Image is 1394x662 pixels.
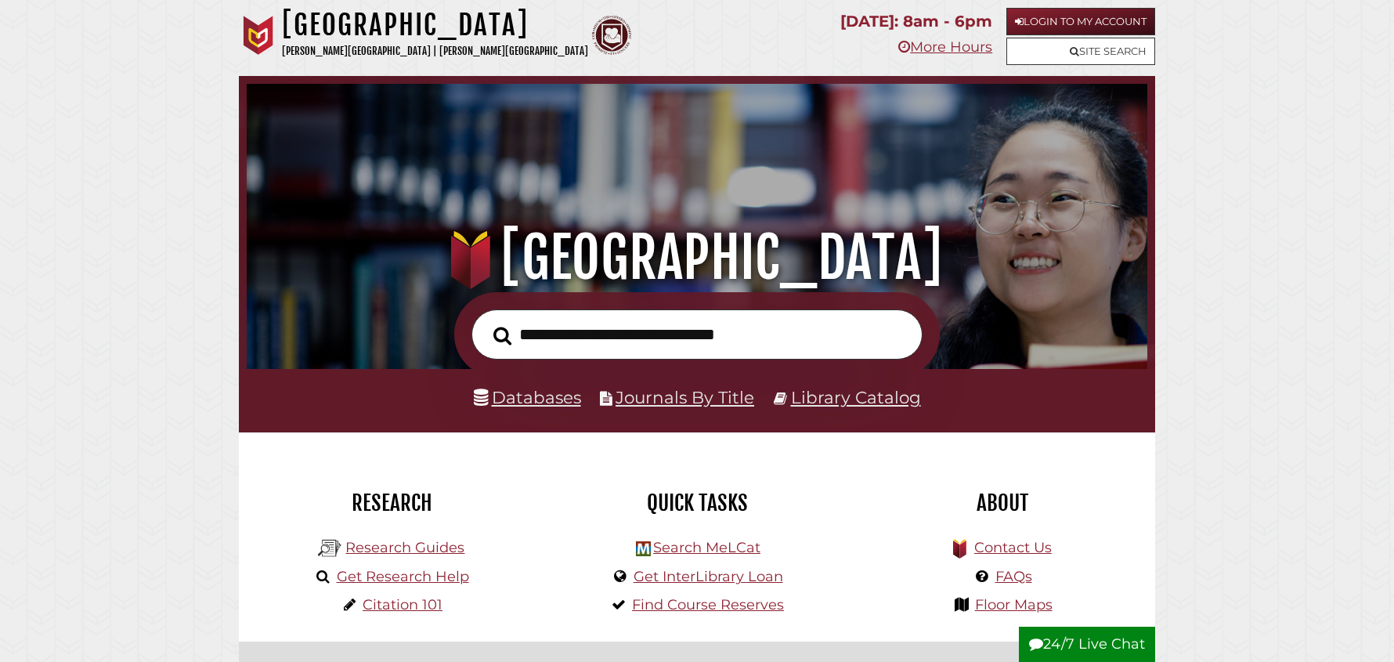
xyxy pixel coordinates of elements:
[592,16,631,55] img: Calvin Theological Seminary
[318,537,341,560] img: Hekman Library Logo
[653,539,760,556] a: Search MeLCat
[634,568,783,585] a: Get InterLibrary Loan
[493,326,511,345] i: Search
[636,541,651,556] img: Hekman Library Logo
[474,387,581,407] a: Databases
[1006,38,1155,65] a: Site Search
[974,539,1052,556] a: Contact Us
[268,223,1127,292] h1: [GEOGRAPHIC_DATA]
[345,539,464,556] a: Research Guides
[337,568,469,585] a: Get Research Help
[840,8,992,35] p: [DATE]: 8am - 6pm
[1006,8,1155,35] a: Login to My Account
[791,387,921,407] a: Library Catalog
[486,322,519,350] button: Search
[995,568,1032,585] a: FAQs
[616,387,754,407] a: Journals By Title
[898,38,992,56] a: More Hours
[239,16,278,55] img: Calvin University
[632,596,784,613] a: Find Course Reserves
[556,490,838,516] h2: Quick Tasks
[282,8,588,42] h1: [GEOGRAPHIC_DATA]
[975,596,1053,613] a: Floor Maps
[251,490,533,516] h2: Research
[363,596,442,613] a: Citation 101
[861,490,1143,516] h2: About
[282,42,588,60] p: [PERSON_NAME][GEOGRAPHIC_DATA] | [PERSON_NAME][GEOGRAPHIC_DATA]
